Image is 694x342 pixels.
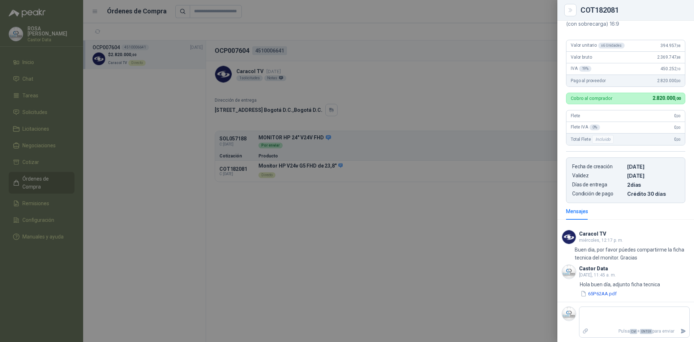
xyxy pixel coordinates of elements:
[571,78,606,83] span: Pago al proveedor
[657,78,681,83] span: 2.820.000
[571,55,592,60] span: Valor bruto
[562,265,576,279] img: Company Logo
[676,67,681,71] span: ,10
[674,113,681,118] span: 0
[630,329,637,334] span: Ctrl
[676,138,681,142] span: ,00
[580,280,660,288] p: Hola buen día, adjunto ficha tecnica
[572,173,624,179] p: Validez
[571,135,615,144] span: Total Flete
[660,43,681,48] span: 394.957
[562,230,576,244] img: Company Logo
[677,325,689,338] button: Enviar
[579,232,606,236] h3: Caracol TV
[627,191,679,197] p: Crédito 30 días
[592,135,614,144] div: Incluido
[571,124,600,130] span: Flete IVA
[652,95,681,101] span: 2.820.000
[674,137,681,142] span: 0
[657,55,681,60] span: 2.369.747
[676,126,681,130] span: ,00
[562,307,576,321] img: Company Logo
[566,207,588,215] div: Mensajes
[571,96,612,101] p: Cobro al comprador
[676,114,681,118] span: ,00
[675,96,681,101] span: ,00
[676,44,681,48] span: ,98
[627,182,679,188] p: 2 dias
[580,290,617,297] button: 65P62AA.pdf
[571,66,591,72] span: IVA
[579,325,592,338] label: Adjuntar archivos
[676,79,681,83] span: ,00
[676,55,681,59] span: ,88
[572,191,624,197] p: Condición de pago
[598,43,625,48] div: x 6 Unidades
[579,66,592,72] div: 19 %
[627,164,679,170] p: [DATE]
[572,182,624,188] p: Días de entrega
[674,125,681,130] span: 0
[579,273,616,278] span: [DATE], 11:45 a. m.
[592,325,678,338] p: Pulsa + para enviar
[579,267,608,271] h3: Castor Data
[571,43,625,48] span: Valor unitario
[572,164,624,170] p: Fecha de creación
[660,66,681,71] span: 450.252
[627,173,679,179] p: [DATE]
[579,238,623,243] span: miércoles, 12:17 p. m.
[581,7,685,14] div: COT182081
[640,329,652,334] span: ENTER
[575,246,690,262] p: Buen dia, por favor púedes compartirme la ficha tecnica del monitor. Gracias
[566,6,575,14] button: Close
[590,124,600,130] div: 0 %
[571,113,580,118] span: Flete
